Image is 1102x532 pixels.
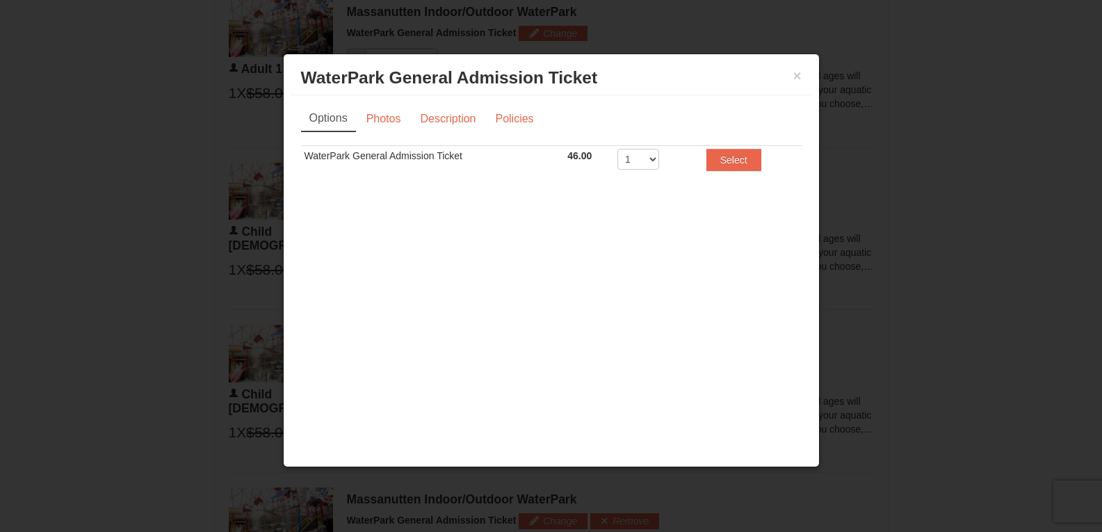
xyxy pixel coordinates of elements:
[567,150,592,161] span: 46.00
[486,106,542,132] a: Policies
[301,106,356,132] a: Options
[301,145,565,179] td: WaterPark General Admission Ticket
[411,106,485,132] a: Description
[706,149,761,171] button: Select
[301,68,598,87] span: WaterPark General Admission Ticket
[357,106,410,132] a: Photos
[793,69,802,83] button: ×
